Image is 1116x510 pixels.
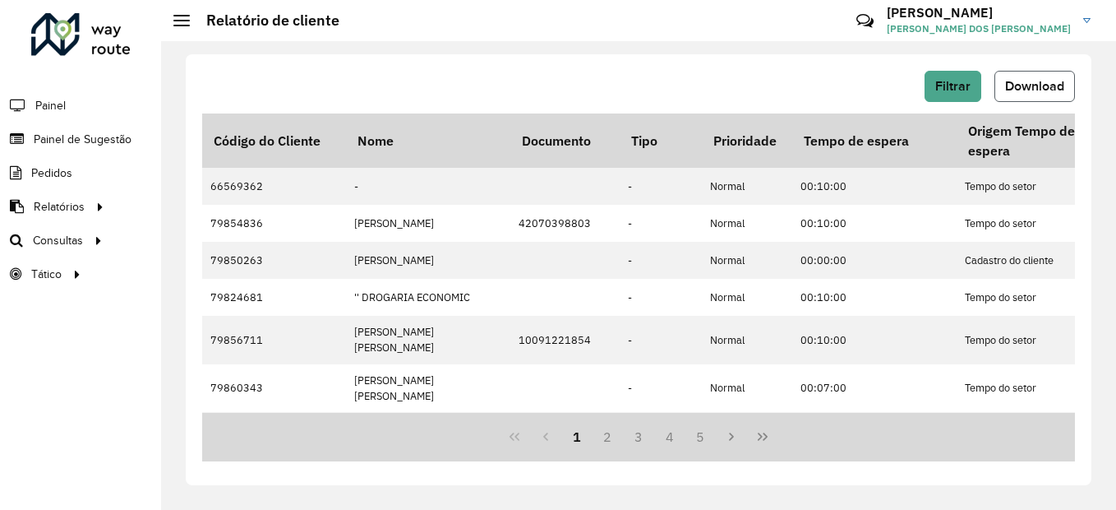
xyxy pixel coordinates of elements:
button: Filtrar [925,71,981,102]
td: - [346,168,510,205]
td: 79824681 [202,279,346,316]
td: 00:10:00 [792,205,957,242]
td: Normal [702,205,792,242]
th: Tempo de espera [792,114,957,168]
td: 66569362 [202,168,346,205]
span: Download [1005,79,1064,93]
button: 1 [561,421,593,452]
td: 10091221854 [510,316,620,364]
span: [PERSON_NAME] DOS [PERSON_NAME] [887,21,1071,36]
th: Tipo [620,114,702,168]
button: 4 [654,421,685,452]
th: Documento [510,114,620,168]
td: 00:10:00 [792,168,957,205]
td: 00:07:00 [792,364,957,412]
th: Nome [346,114,510,168]
span: Consultas [33,232,83,249]
button: 5 [685,421,717,452]
td: 66502934 [202,412,346,449]
td: 42070398803 [510,205,620,242]
td: - [620,316,702,364]
td: [PERSON_NAME] [PERSON_NAME] [346,364,510,412]
td: Normal [702,279,792,316]
span: Tático [31,266,62,283]
button: Download [994,71,1075,102]
button: 3 [623,421,654,452]
span: Painel de Sugestão [34,131,131,148]
span: Painel [35,97,66,114]
td: - [620,279,702,316]
button: Next Page [716,421,747,452]
h3: [PERSON_NAME] [887,5,1071,21]
td: 79856711 [202,316,346,364]
td: - [620,242,702,279]
td: 00:00:00 [792,242,957,279]
td: 79850263 [202,242,346,279]
td: Normal [702,168,792,205]
button: 2 [592,421,623,452]
td: 00:10:00 [792,412,957,449]
td: Normal [702,316,792,364]
td: - [620,364,702,412]
td: Normal [702,242,792,279]
td: - [620,168,702,205]
td: 79860343 [202,364,346,412]
td: - [620,205,702,242]
td: Normal [702,412,792,449]
td: [PERSON_NAME] [346,242,510,279]
th: Prioridade [702,114,792,168]
td: 79854836 [202,205,346,242]
td: Normal [702,364,792,412]
a: Contato Rápido [847,3,883,39]
td: 00:10:00 [792,279,957,316]
span: Pedidos [31,165,72,182]
button: Last Page [747,421,778,452]
td: - [620,412,702,449]
h2: Relatório de cliente [190,12,339,30]
span: Filtrar [935,79,971,93]
td: [PERSON_NAME] [346,205,510,242]
span: Relatórios [34,198,85,216]
td: '' DROGARIA ECONOMIC [346,279,510,316]
th: Código do Cliente [202,114,346,168]
td: [PERSON_NAME] [PERSON_NAME] [346,316,510,364]
td: 00:10:00 [792,316,957,364]
td: [PERSON_NAME] [346,412,510,449]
